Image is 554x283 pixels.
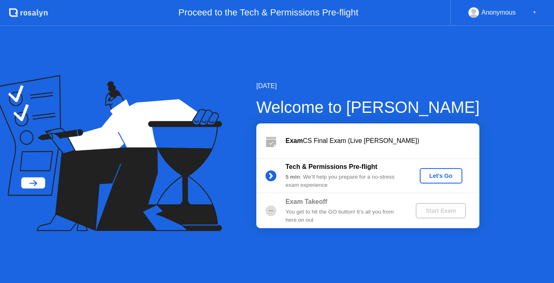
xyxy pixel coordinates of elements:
[286,137,303,144] b: Exam
[481,7,516,18] div: Anonymous
[286,163,377,170] b: Tech & Permissions Pre-flight
[423,173,459,179] div: Let's Go
[256,95,480,119] div: Welcome to [PERSON_NAME]
[420,168,462,184] button: Let's Go
[286,173,402,190] div: : We’ll help you prepare for a no-stress exam experience
[256,81,480,91] div: [DATE]
[286,174,300,180] b: 5 min
[286,136,479,146] div: CS Final Exam (Live [PERSON_NAME])
[416,203,466,218] button: Start Exam
[419,207,462,214] div: Start Exam
[533,7,537,18] div: ▼
[286,208,402,225] div: You get to hit the GO button! It’s all you from here on out
[286,198,327,205] b: Exam Takeoff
